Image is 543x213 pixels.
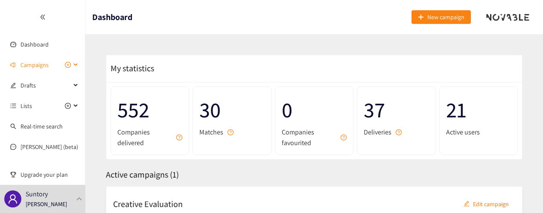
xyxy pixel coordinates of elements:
span: Deliveries [364,127,391,137]
span: Active users [446,127,480,137]
span: My statistics [106,63,154,74]
a: Real-time search [20,123,63,130]
span: question-circle [228,129,234,135]
span: Edit campaign [473,199,509,208]
span: question-circle [176,134,182,140]
button: plusNew campaign [412,10,471,24]
span: plus-circle [65,103,71,109]
span: question-circle [341,134,347,140]
span: question-circle [396,129,402,135]
span: edit [10,82,16,88]
span: 0 [282,93,347,127]
span: double-left [40,14,46,20]
a: Dashboard [20,41,49,48]
span: Campaigns [20,56,49,73]
span: Companies delivered [117,127,172,148]
span: 552 [117,93,182,127]
span: New campaign [427,12,464,22]
p: Suntory [26,189,48,199]
span: edit [464,201,470,207]
span: 21 [446,93,511,127]
button: editEdit campaign [457,197,515,210]
span: Upgrade your plan [20,166,79,183]
span: plus-circle [65,62,71,68]
span: 37 [364,93,429,127]
span: Companies favourited [282,127,336,148]
span: Active campaigns ( 1 ) [106,169,179,180]
span: Drafts [20,77,71,94]
span: user [8,194,18,204]
a: My favourites [20,159,79,176]
span: Matches [199,127,223,137]
span: plus [418,14,424,21]
span: Lists [20,97,32,114]
a: [PERSON_NAME] (beta) [20,143,78,151]
p: [PERSON_NAME] [26,199,67,209]
span: sound [10,62,16,68]
span: 30 [199,93,264,127]
span: trophy [10,172,16,178]
h2: Creative Evaluation [113,198,183,210]
span: unordered-list [10,103,16,109]
iframe: Chat Widget [500,172,543,213]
